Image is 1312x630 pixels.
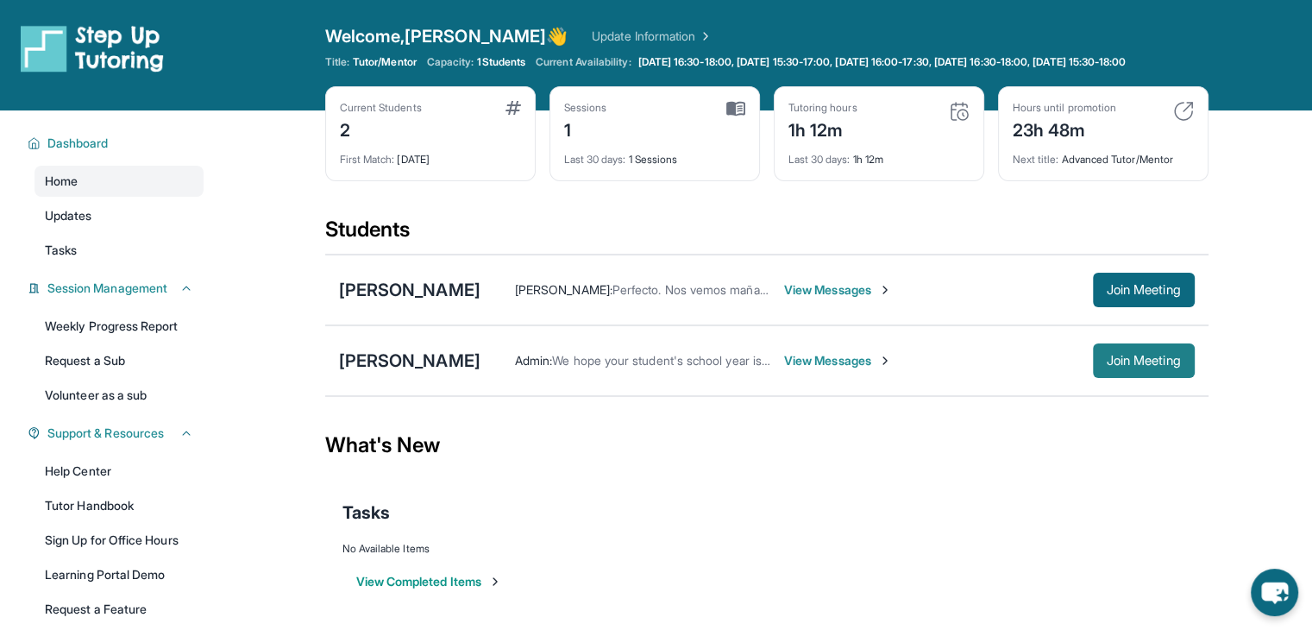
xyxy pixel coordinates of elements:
[1013,142,1194,167] div: Advanced Tutor/Mentor
[1013,153,1059,166] span: Next title :
[564,101,607,115] div: Sessions
[635,55,1130,69] a: [DATE] 16:30-18:00, [DATE] 15:30-17:00, [DATE] 16:00-17:30, [DATE] 16:30-18:00, [DATE] 15:30-18:00
[45,207,92,224] span: Updates
[505,101,521,115] img: card
[325,24,568,48] span: Welcome, [PERSON_NAME] 👋
[325,55,349,69] span: Title:
[340,115,422,142] div: 2
[878,283,892,297] img: Chevron-Right
[35,345,204,376] a: Request a Sub
[788,153,851,166] span: Last 30 days :
[35,559,204,590] a: Learning Portal Demo
[35,490,204,521] a: Tutor Handbook
[515,353,552,368] span: Admin :
[695,28,712,45] img: Chevron Right
[515,282,612,297] span: [PERSON_NAME] :
[21,24,164,72] img: logo
[427,55,474,69] span: Capacity:
[536,55,631,69] span: Current Availability:
[592,28,712,45] a: Update Information
[784,352,892,369] span: View Messages
[1013,101,1116,115] div: Hours until promotion
[564,142,745,167] div: 1 Sessions
[477,55,525,69] span: 1 Students
[726,101,745,117] img: card
[47,280,167,297] span: Session Management
[1251,569,1298,616] button: chat-button
[35,166,204,197] a: Home
[35,380,204,411] a: Volunteer as a sub
[612,282,775,297] span: Perfecto. Nos vemos mañana.
[325,407,1208,483] div: What's New
[788,142,970,167] div: 1h 12m
[45,173,78,190] span: Home
[788,115,857,142] div: 1h 12m
[35,311,204,342] a: Weekly Progress Report
[788,101,857,115] div: Tutoring hours
[564,153,626,166] span: Last 30 days :
[1107,356,1181,366] span: Join Meeting
[564,115,607,142] div: 1
[949,101,970,122] img: card
[35,525,204,556] a: Sign Up for Office Hours
[41,425,193,442] button: Support & Resources
[41,135,193,152] button: Dashboard
[339,349,480,373] div: [PERSON_NAME]
[342,542,1191,556] div: No Available Items
[1093,343,1195,378] button: Join Meeting
[45,242,77,259] span: Tasks
[35,456,204,487] a: Help Center
[339,278,480,302] div: [PERSON_NAME]
[47,135,109,152] span: Dashboard
[342,501,390,525] span: Tasks
[47,425,164,442] span: Support & Resources
[340,142,521,167] div: [DATE]
[356,573,502,590] button: View Completed Items
[41,280,193,297] button: Session Management
[340,153,395,166] span: First Match :
[784,281,892,299] span: View Messages
[35,235,204,266] a: Tasks
[340,101,422,115] div: Current Students
[353,55,417,69] span: Tutor/Mentor
[1107,285,1181,295] span: Join Meeting
[1093,273,1195,307] button: Join Meeting
[878,354,892,368] img: Chevron-Right
[35,200,204,231] a: Updates
[638,55,1127,69] span: [DATE] 16:30-18:00, [DATE] 15:30-17:00, [DATE] 16:00-17:30, [DATE] 16:30-18:00, [DATE] 15:30-18:00
[1173,101,1194,122] img: card
[1013,115,1116,142] div: 23h 48m
[35,594,204,625] a: Request a Feature
[325,216,1208,254] div: Students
